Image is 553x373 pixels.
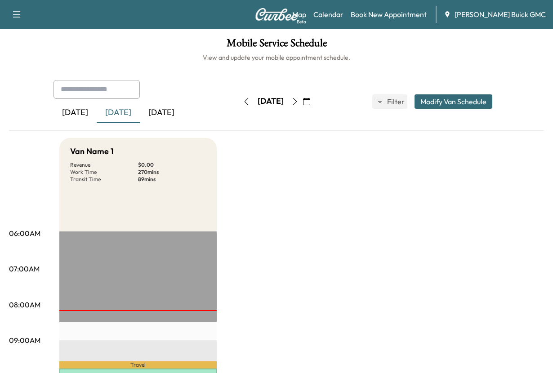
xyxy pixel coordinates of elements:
p: $ 0.00 [138,161,206,169]
h5: Van Name 1 [70,145,114,158]
span: Filter [387,96,403,107]
a: Book New Appointment [351,9,427,20]
span: [PERSON_NAME] Buick GMC [455,9,546,20]
button: Filter [372,94,407,109]
div: [DATE] [97,102,140,123]
h1: Mobile Service Schedule [9,38,544,53]
p: Work Time [70,169,138,176]
p: 270 mins [138,169,206,176]
p: 07:00AM [9,263,40,274]
a: Calendar [313,9,343,20]
h6: View and update your mobile appointment schedule. [9,53,544,62]
p: 89 mins [138,176,206,183]
div: [DATE] [140,102,183,123]
p: 06:00AM [9,228,40,239]
button: Modify Van Schedule [415,94,492,109]
p: Revenue [70,161,138,169]
p: 08:00AM [9,299,40,310]
img: Curbee Logo [255,8,298,21]
p: 09:00AM [9,335,40,346]
a: MapBeta [292,9,306,20]
div: [DATE] [258,96,284,107]
p: Transit Time [70,176,138,183]
div: [DATE] [54,102,97,123]
div: Beta [297,18,306,25]
p: Travel [59,361,217,369]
